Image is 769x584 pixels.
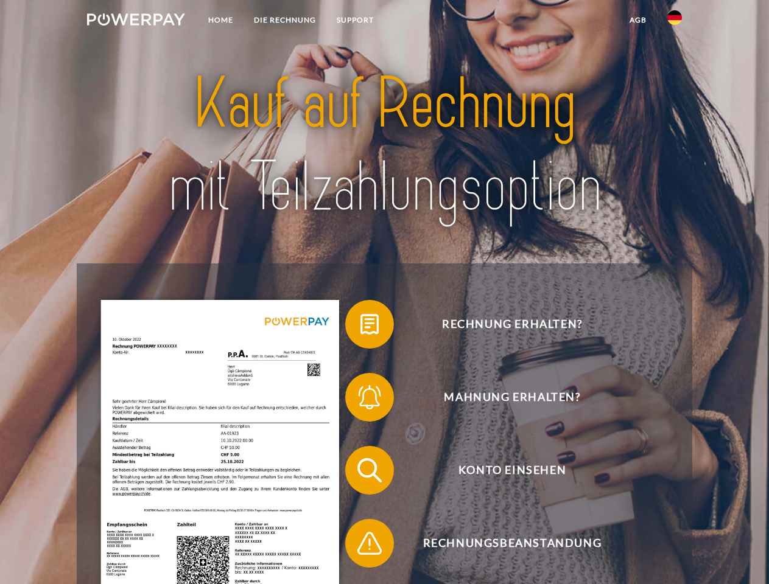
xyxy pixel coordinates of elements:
img: qb_warning.svg [354,528,385,558]
a: DIE RECHNUNG [244,9,326,31]
a: agb [619,9,657,31]
img: qb_bill.svg [354,309,385,339]
span: Rechnungsbeanstandung [363,519,661,568]
span: Rechnung erhalten? [363,300,661,349]
button: Rechnung erhalten? [345,300,662,349]
button: Mahnung erhalten? [345,373,662,422]
img: qb_bell.svg [354,382,385,412]
span: Mahnung erhalten? [363,373,661,422]
img: de [667,10,682,25]
button: Konto einsehen [345,446,662,495]
button: Rechnungsbeanstandung [345,519,662,568]
img: title-powerpay_de.svg [116,58,653,233]
a: Home [198,9,244,31]
img: logo-powerpay-white.svg [87,13,185,26]
img: qb_search.svg [354,455,385,485]
span: Konto einsehen [363,446,661,495]
a: SUPPORT [326,9,384,31]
